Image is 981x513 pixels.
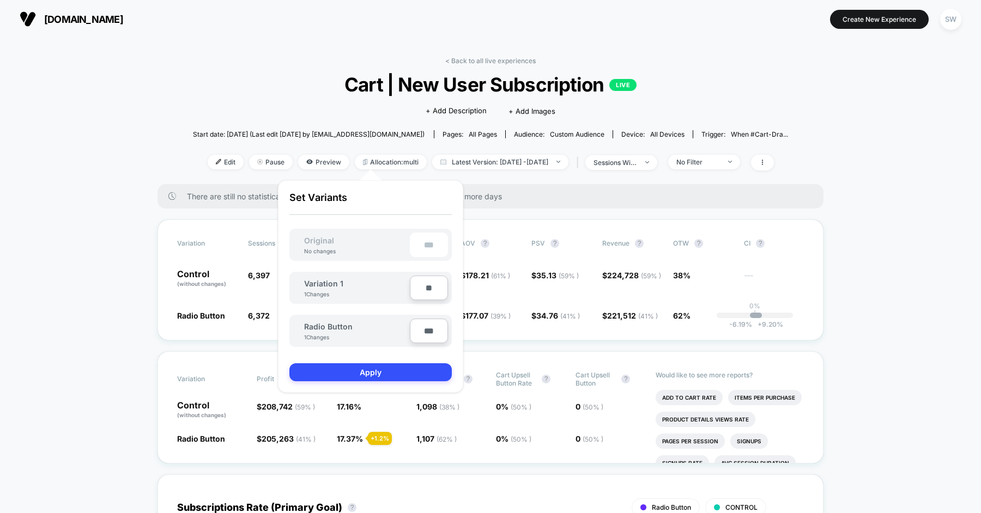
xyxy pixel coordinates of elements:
div: + 1.2 % [368,432,392,445]
span: ( 41 % ) [296,435,316,443]
span: 0 % [496,402,531,411]
span: Variation 1 [304,279,343,288]
span: ( 39 % ) [491,312,511,320]
button: ? [550,239,559,248]
span: + [758,320,762,328]
span: Allocation: multi [355,155,427,169]
span: ( 41 % ) [560,312,580,320]
span: $ [531,311,580,320]
span: $ [257,402,315,411]
button: [DOMAIN_NAME] [16,10,126,28]
span: Preview [298,155,349,169]
span: 224,728 [607,271,661,280]
span: 9.20 % [752,320,783,328]
span: PSV [531,239,545,247]
img: end [257,159,263,164]
span: CONTROL [725,503,758,511]
li: Avg Session Duration [714,455,796,471]
span: CI [744,239,804,248]
span: ( 38 % ) [439,403,459,411]
span: 17.37 % [337,434,363,443]
img: edit [216,159,221,164]
button: ? [694,239,703,248]
span: OTW [673,239,733,248]
p: 0% [749,302,760,310]
span: Custom Audience [550,130,604,138]
span: all pages [469,130,497,138]
span: Variation [177,239,237,248]
button: ? [621,375,630,383]
span: (without changes) [177,412,226,418]
span: ( 50 % ) [511,403,531,411]
span: ( 62 % ) [437,435,457,443]
span: 208,742 [262,402,315,411]
p: Set Variants [289,192,452,215]
span: ( 59 % ) [559,272,579,280]
span: $ [461,311,511,320]
span: + Add Images [508,107,555,115]
p: Control [177,401,246,419]
button: ? [635,239,644,248]
span: 0 [576,434,603,443]
span: + Add Description [426,106,487,117]
p: | [754,310,756,318]
span: Cart Upsell Button [576,371,616,387]
button: Apply [289,363,452,381]
img: rebalance [363,159,367,165]
span: all devices [650,130,685,138]
button: ? [481,239,489,248]
span: There are still no statistically significant results. We recommend waiting a few more days [187,192,802,201]
li: Pages Per Session [656,433,725,449]
div: 1 Changes [304,291,337,297]
span: $ [531,271,579,280]
img: Visually logo [20,11,36,27]
span: Radio Button [304,322,353,331]
span: $ [461,271,510,280]
img: end [728,161,732,163]
span: Pause [249,155,293,169]
span: [DOMAIN_NAME] [44,14,123,25]
span: 6,397 [248,271,270,280]
span: Revenue [602,239,629,247]
span: Original [293,236,345,245]
li: Product Details Views Rate [656,412,755,427]
img: calendar [440,159,446,164]
span: Sessions [248,239,275,247]
div: sessions with impression [594,158,637,167]
span: ( 41 % ) [638,312,658,320]
span: 205,263 [262,434,316,443]
span: Variation [177,371,237,387]
span: ( 50 % ) [511,435,531,443]
div: Trigger: [701,130,788,138]
span: ( 50 % ) [583,435,603,443]
span: Profit [257,375,274,383]
span: 177.07 [465,311,511,320]
div: Pages: [443,130,497,138]
p: Would like to see more reports? [656,371,804,379]
span: Radio Button [177,311,225,320]
span: $ [602,311,658,320]
div: 1 Changes [304,334,337,340]
span: Latest Version: [DATE] - [DATE] [432,155,568,169]
div: No changes [293,248,347,254]
span: (without changes) [177,280,226,287]
span: --- [744,272,804,288]
span: 38% [673,271,691,280]
span: 1,107 [416,434,457,443]
span: 0 [576,402,603,411]
span: ( 59 % ) [295,403,315,411]
span: 6,372 [248,311,270,320]
p: LIVE [609,79,637,91]
span: Device: [613,130,693,138]
span: Edit [208,155,244,169]
div: No Filter [676,158,720,166]
span: Radio Button [652,503,691,511]
div: Audience: [514,130,604,138]
span: When #cart-dra... [731,130,788,138]
span: ( 59 % ) [641,272,661,280]
span: Radio Button [177,434,225,443]
span: 1,098 [416,402,459,411]
button: ? [756,239,765,248]
li: Items Per Purchase [728,390,802,405]
span: $ [257,434,316,443]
